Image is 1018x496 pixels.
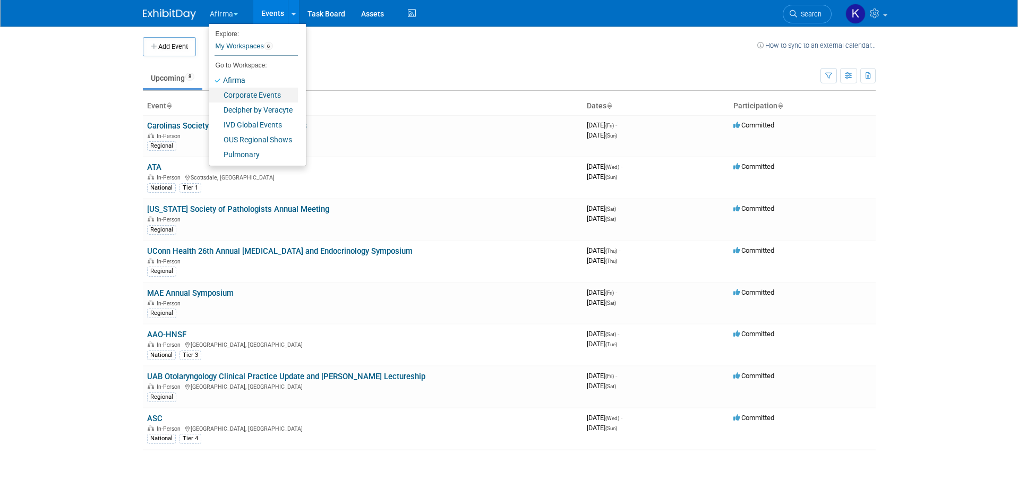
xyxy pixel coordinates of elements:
[148,383,154,389] img: In-Person Event
[209,147,298,162] a: Pulmonary
[148,133,154,138] img: In-Person Event
[615,372,617,380] span: -
[147,173,578,181] div: Scottsdale, [GEOGRAPHIC_DATA]
[179,183,201,193] div: Tier 1
[605,373,614,379] span: (Fri)
[157,216,184,223] span: In-Person
[733,330,774,338] span: Committed
[209,132,298,147] a: OUS Regional Shows
[621,414,622,422] span: -
[185,73,194,81] span: 8
[587,131,617,139] span: [DATE]
[606,101,612,110] a: Sort by Start Date
[605,216,616,222] span: (Sat)
[147,288,234,298] a: MAE Annual Symposium
[605,383,616,389] span: (Sat)
[605,341,617,347] span: (Tue)
[147,309,176,318] div: Regional
[147,424,578,432] div: [GEOGRAPHIC_DATA], [GEOGRAPHIC_DATA]
[147,267,176,276] div: Regional
[147,350,176,360] div: National
[587,121,617,129] span: [DATE]
[587,372,617,380] span: [DATE]
[587,173,617,181] span: [DATE]
[147,414,162,423] a: ASC
[783,5,832,23] a: Search
[845,4,866,24] img: Keirsten Davis
[157,341,184,348] span: In-Person
[148,216,154,221] img: In-Person Event
[605,133,617,139] span: (Sun)
[733,288,774,296] span: Committed
[179,350,201,360] div: Tier 3
[605,415,619,421] span: (Wed)
[179,434,201,443] div: Tier 4
[587,215,616,223] span: [DATE]
[605,206,616,212] span: (Sat)
[204,68,248,88] a: Past41
[209,88,298,102] a: Corporate Events
[605,258,617,264] span: (Thu)
[147,141,176,151] div: Regional
[618,330,619,338] span: -
[209,102,298,117] a: Decipher by Veracyte
[147,183,176,193] div: National
[587,330,619,338] span: [DATE]
[157,133,184,140] span: In-Person
[618,204,619,212] span: -
[605,123,614,129] span: (Fri)
[605,174,617,180] span: (Sun)
[587,424,617,432] span: [DATE]
[157,383,184,390] span: In-Person
[587,288,617,296] span: [DATE]
[605,248,617,254] span: (Thu)
[587,340,617,348] span: [DATE]
[605,425,617,431] span: (Sun)
[615,121,617,129] span: -
[587,382,616,390] span: [DATE]
[215,37,298,55] a: My Workspaces6
[733,204,774,212] span: Committed
[605,300,616,306] span: (Sat)
[147,204,329,214] a: [US_STATE] Society of Pathologists Annual Meeting
[587,298,616,306] span: [DATE]
[148,174,154,179] img: In-Person Event
[147,246,413,256] a: UConn Health 26th Annual [MEDICAL_DATA] and Endocrinology Symposium
[587,204,619,212] span: [DATE]
[587,256,617,264] span: [DATE]
[757,41,876,49] a: How to sync to an external calendar...
[621,163,622,170] span: -
[147,392,176,402] div: Regional
[147,225,176,235] div: Regional
[143,68,202,88] a: Upcoming8
[605,331,616,337] span: (Sat)
[209,117,298,132] a: IVD Global Events
[209,58,298,72] li: Go to Workspace:
[587,163,622,170] span: [DATE]
[147,372,425,381] a: UAB Otolaryngology Clinical Practice Update and [PERSON_NAME] Lectureship
[733,121,774,129] span: Committed
[797,10,822,18] span: Search
[157,174,184,181] span: In-Person
[147,434,176,443] div: National
[729,97,876,115] th: Participation
[583,97,729,115] th: Dates
[143,37,196,56] button: Add Event
[733,414,774,422] span: Committed
[147,382,578,390] div: [GEOGRAPHIC_DATA], [GEOGRAPHIC_DATA]
[587,414,622,422] span: [DATE]
[733,163,774,170] span: Committed
[615,288,617,296] span: -
[143,9,196,20] img: ExhibitDay
[264,42,273,50] span: 6
[733,246,774,254] span: Committed
[777,101,783,110] a: Sort by Participation Type
[605,290,614,296] span: (Fri)
[147,121,307,131] a: Carolinas Society of Clinical Endocrinologists
[148,300,154,305] img: In-Person Event
[209,28,298,37] li: Explore:
[148,258,154,263] img: In-Person Event
[148,425,154,431] img: In-Person Event
[157,300,184,307] span: In-Person
[147,163,161,172] a: ATA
